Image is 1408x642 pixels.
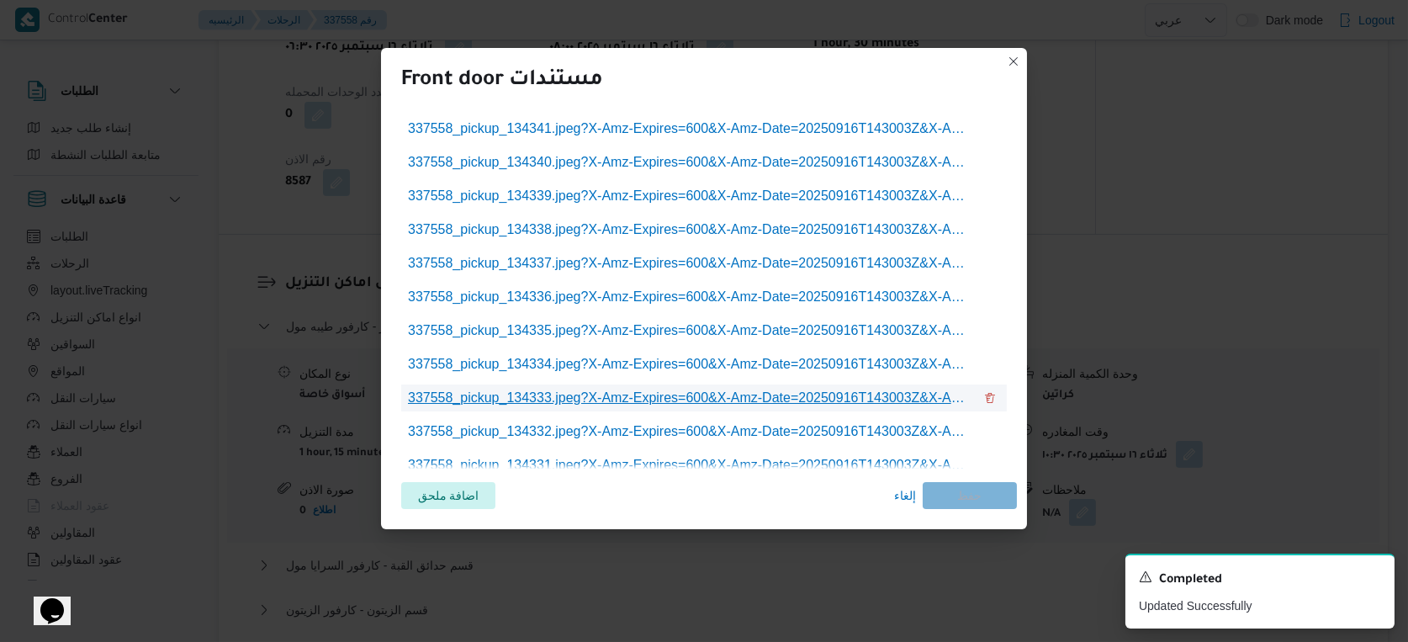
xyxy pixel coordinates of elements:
a: 337558_pickup_134337.jpeg?X-Amz-Expires=600&X-Amz-Date=20250916T143003Z&X-Amz-Algorithm=AWS4-HMAC... [401,250,980,277]
button: 337558_pickup_134333.jpeg?X-Amz-Expires=600&X-Amz-Date=20250916T143003Z&X-Amz-Algorithm=AWS4-HMAC... [980,388,1000,408]
button: اضافة ملحق [401,482,495,509]
span: اضافة ملحق [418,482,479,509]
button: Closes this modal window [1003,51,1024,72]
a: 337558_pickup_134340.jpeg?X-Amz-Expires=600&X-Amz-Date=20250916T143003Z&X-Amz-Algorithm=AWS4-HMAC... [401,149,980,176]
span: 337558_pickup_134338.jpeg?X-Amz-Expires=600&X-Amz-Date=20250916T143003Z&X-Amz-Algorithm=AWS4-HMAC... [408,220,973,240]
span: 337558_pickup_134340.jpeg?X-Amz-Expires=600&X-Amz-Date=20250916T143003Z&X-Amz-Algorithm=AWS4-HMAC... [408,152,973,172]
a: 337558_pickup_134338.jpeg?X-Amz-Expires=600&X-Amz-Date=20250916T143003Z&X-Amz-Algorithm=AWS4-HMAC... [401,216,980,243]
a: 337558_pickup_134334.jpeg?X-Amz-Expires=600&X-Amz-Date=20250916T143003Z&X-Amz-Algorithm=AWS4-HMAC... [401,351,980,378]
a: 337558_pickup_134336.jpeg?X-Amz-Expires=600&X-Amz-Date=20250916T143003Z&X-Amz-Algorithm=AWS4-HMAC... [401,284,980,310]
button: إلغاء [887,482,923,509]
a: 337558_pickup_134332.jpeg?X-Amz-Expires=600&X-Amz-Date=20250916T143003Z&X-Amz-Algorithm=AWS4-HMAC... [401,418,980,445]
a: 337558_pickup_134339.jpeg?X-Amz-Expires=600&X-Amz-Date=20250916T143003Z&X-Amz-Algorithm=AWS4-HMAC... [401,183,980,210]
span: 337558_pickup_134333.jpeg?X-Amz-Expires=600&X-Amz-Date=20250916T143003Z&X-Amz-Algorithm=AWS4-HMAC... [408,388,973,408]
a: 337558_pickup_134341.jpeg?X-Amz-Expires=600&X-Amz-Date=20250916T143003Z&X-Amz-Algorithm=AWS4-HMAC... [401,115,980,142]
span: 337558_pickup_134336.jpeg?X-Amz-Expires=600&X-Amz-Date=20250916T143003Z&X-Amz-Algorithm=AWS4-HMAC... [408,287,973,307]
span: 337558_pickup_134335.jpeg?X-Amz-Expires=600&X-Amz-Date=20250916T143003Z&X-Amz-Algorithm=AWS4-HMAC... [408,321,973,341]
span: 337558_pickup_134337.jpeg?X-Amz-Expires=600&X-Amz-Date=20250916T143003Z&X-Amz-Algorithm=AWS4-HMAC... [408,253,973,273]
a: 337558_pickup_134335.jpeg?X-Amz-Expires=600&X-Amz-Date=20250916T143003Z&X-Amz-Algorithm=AWS4-HMAC... [401,317,980,344]
span: 337558_pickup_134334.jpeg?X-Amz-Expires=600&X-Amz-Date=20250916T143003Z&X-Amz-Algorithm=AWS4-HMAC... [408,354,973,374]
a: 337558_pickup_134333.jpeg?X-Amz-Expires=600&X-Amz-Date=20250916T143003Z&X-Amz-Algorithm=AWS4-HMAC... [401,385,980,411]
a: 337558_pickup_134331.jpeg?X-Amz-Expires=600&X-Amz-Date=20250916T143003Z&X-Amz-Algorithm=AWS4-HMAC... [401,452,980,479]
button: حفظ [923,482,1017,509]
span: 337558_pickup_134332.jpeg?X-Amz-Expires=600&X-Amz-Date=20250916T143003Z&X-Amz-Algorithm=AWS4-HMAC... [408,422,973,442]
span: Completed [1159,570,1222,591]
div: Front door مستندات [401,68,603,95]
span: 337558_pickup_134331.jpeg?X-Amz-Expires=600&X-Amz-Date=20250916T143003Z&X-Amz-Algorithm=AWS4-HMAC... [408,455,973,475]
div: Notification [1139,569,1381,591]
span: 337558_pickup_134339.jpeg?X-Amz-Expires=600&X-Amz-Date=20250916T143003Z&X-Amz-Algorithm=AWS4-HMAC... [408,186,973,206]
p: Updated Successfully [1139,597,1381,615]
span: إلغاء [894,485,916,506]
iframe: chat widget [17,575,71,625]
span: 337558_pickup_134341.jpeg?X-Amz-Expires=600&X-Amz-Date=20250916T143003Z&X-Amz-Algorithm=AWS4-HMAC... [408,119,973,139]
span: حفظ [958,482,982,509]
